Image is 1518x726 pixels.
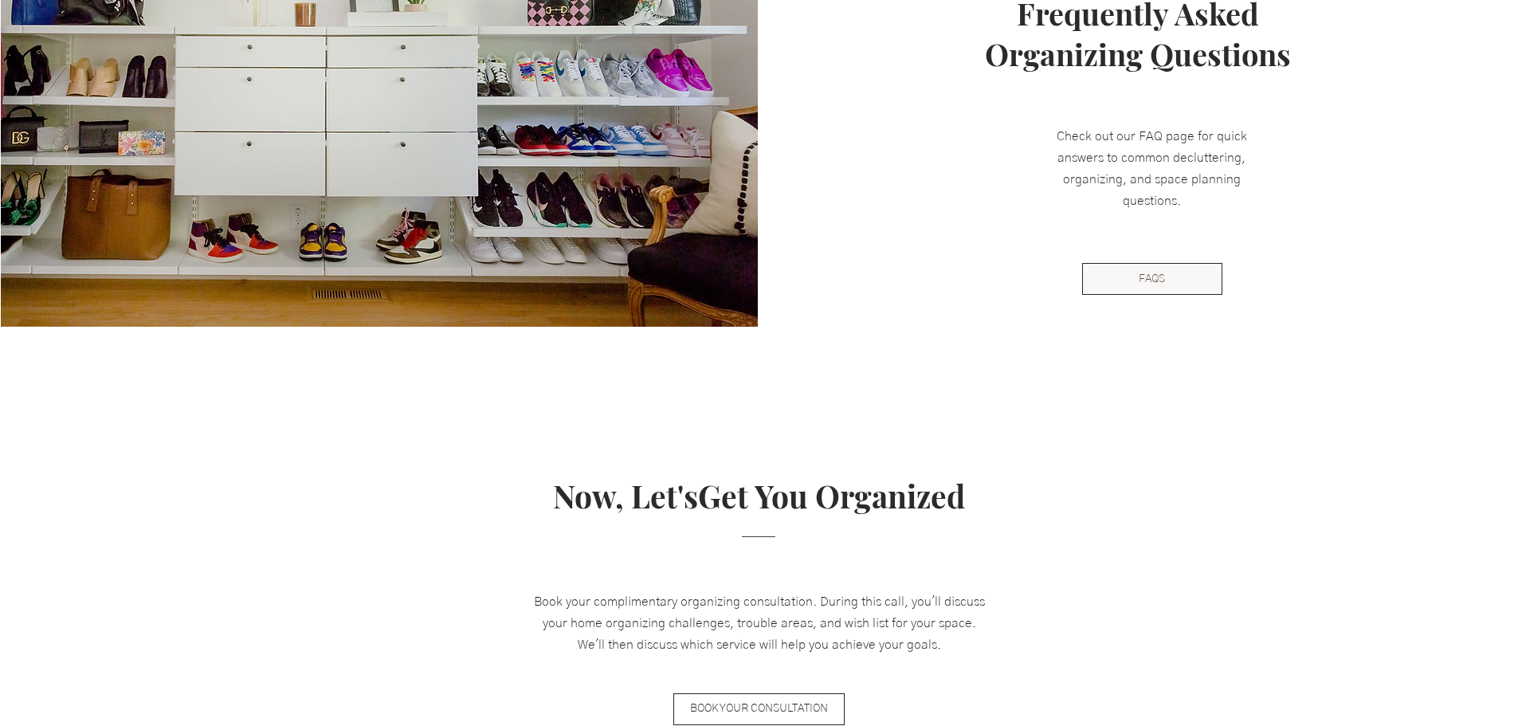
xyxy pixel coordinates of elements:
[673,693,845,725] a: BOOK YOUR CONSULTATION
[553,475,965,516] span: Now, Let's
[1139,272,1165,288] span: FAQS
[1057,130,1247,208] span: Check out our FAQ page for quick answers to common decluttering, organizing, and space planning q...
[690,701,828,717] span: BOOK YOUR CONSULTATION
[1082,263,1222,295] a: FAQS
[698,475,965,516] span: Get You Organized
[534,595,985,651] span: Book your complimentary organizing consultation. During this call, you'll discuss your home organ...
